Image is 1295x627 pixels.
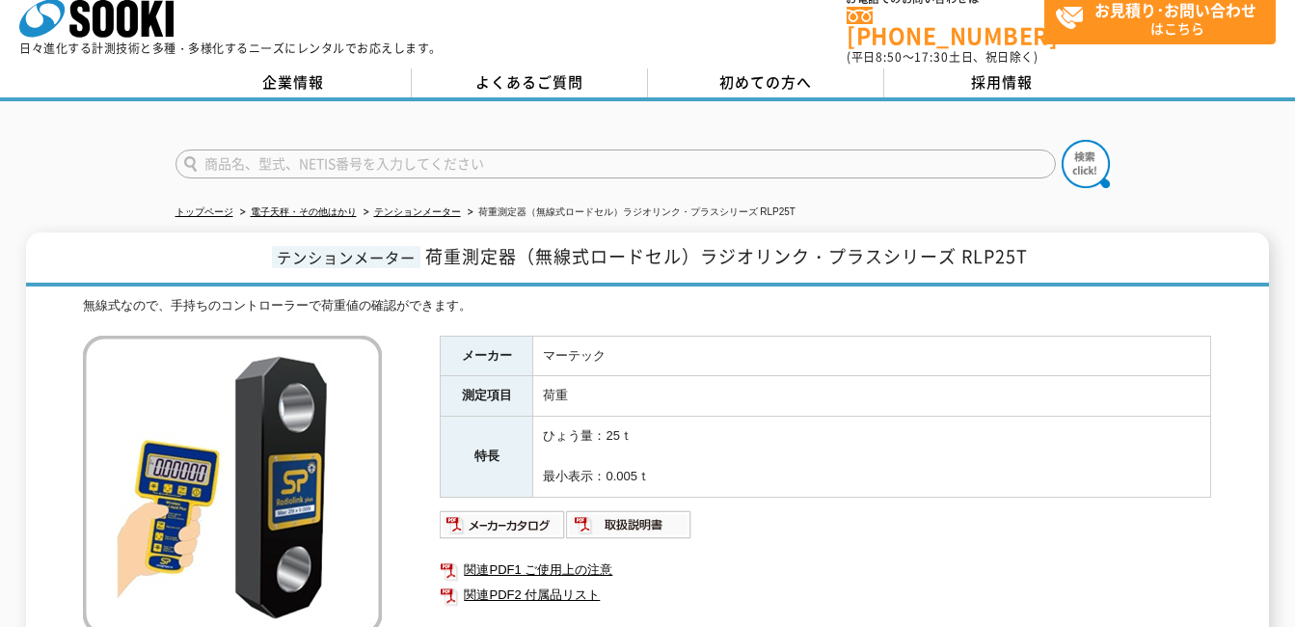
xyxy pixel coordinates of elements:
[425,243,1028,269] span: 荷重測定器（無線式ロードセル）ラジオリンク・プラスシリーズ RLP25T
[440,558,1211,583] a: 関連PDF1 ご使用上の注意
[648,68,884,97] a: 初めての方へ
[914,48,949,66] span: 17:30
[566,509,692,540] img: 取扱説明書
[374,206,461,217] a: テンションメーター
[251,206,357,217] a: 電子天秤・その他はかり
[884,68,1120,97] a: 採用情報
[533,376,1211,417] td: 荷重
[175,206,233,217] a: トップページ
[847,7,1044,46] a: [PHONE_NUMBER]
[272,246,420,268] span: テンションメーター
[1062,140,1110,188] img: btn_search.png
[19,42,442,54] p: 日々進化する計測技術と多種・多様化するニーズにレンタルでお応えします。
[533,336,1211,376] td: マーテック
[719,71,812,93] span: 初めての方へ
[175,68,412,97] a: 企業情報
[441,417,533,497] th: 特長
[533,417,1211,497] td: ひょう量：25ｔ 最小表示：0.005ｔ
[847,48,1038,66] span: (平日 ～ 土日、祝日除く)
[83,296,1211,316] div: 無線式なので、手持ちのコントローラーで荷重値の確認ができます。
[175,150,1056,178] input: 商品名、型式、NETIS番号を入力してください
[440,583,1211,608] a: 関連PDF2 付属品リスト
[464,203,796,223] li: 荷重測定器（無線式ロードセル）ラジオリンク・プラスシリーズ RLP25T
[566,522,692,536] a: 取扱説明書
[441,336,533,376] th: メーカー
[876,48,903,66] span: 8:50
[440,522,566,536] a: メーカーカタログ
[441,376,533,417] th: 測定項目
[412,68,648,97] a: よくあるご質問
[440,509,566,540] img: メーカーカタログ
